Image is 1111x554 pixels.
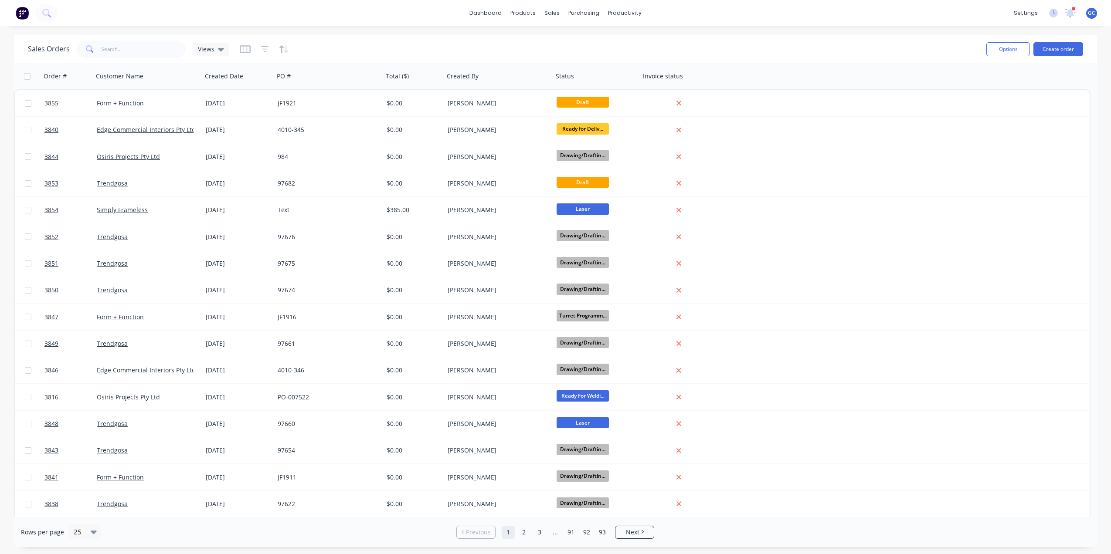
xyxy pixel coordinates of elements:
a: 3849 [44,331,97,357]
span: 3840 [44,125,58,134]
a: 3853 [44,170,97,196]
a: Previous page [457,528,495,537]
a: Form + Function [97,99,144,107]
span: Drawing/Draftin... [557,497,609,508]
div: [DATE] [206,500,271,508]
div: $0.00 [387,393,438,402]
span: Views [198,44,214,54]
span: 3851 [44,259,58,268]
a: Edge Commercial Interiors Pty Ltd [97,366,196,374]
div: [DATE] [206,393,271,402]
img: Factory [16,7,29,20]
div: 97676 [278,233,374,241]
span: Drawing/Draftin... [557,284,609,294]
div: 4010-345 [278,125,374,134]
div: Text [278,206,374,214]
div: PO # [277,72,291,81]
h1: Sales Orders [28,45,70,53]
a: 3838 [44,491,97,517]
a: Trendgosa [97,286,128,294]
a: Page 92 [580,526,593,539]
div: 984 [278,152,374,161]
div: [PERSON_NAME] [448,500,544,508]
div: [PERSON_NAME] [448,339,544,348]
div: [DATE] [206,419,271,428]
a: 3843 [44,437,97,463]
a: Page 93 [596,526,609,539]
a: 3854 [44,197,97,223]
div: [PERSON_NAME] [448,393,544,402]
div: 97660 [278,419,374,428]
div: [PERSON_NAME] [448,286,544,294]
div: [PERSON_NAME] [448,125,544,134]
div: $0.00 [387,419,438,428]
a: Page 3 [533,526,546,539]
div: [PERSON_NAME] [448,446,544,455]
div: 97674 [278,286,374,294]
span: 3848 [44,419,58,428]
div: [PERSON_NAME] [448,179,544,188]
div: $0.00 [387,500,438,508]
div: 97622 [278,500,374,508]
div: Customer Name [96,72,143,81]
span: 3846 [44,366,58,375]
a: 3850 [44,277,97,303]
span: 3838 [44,500,58,508]
div: $0.00 [387,446,438,455]
span: Drawing/Draftin... [557,364,609,375]
span: Draft [557,177,609,188]
a: Trendgosa [97,179,128,187]
a: Osiris Projects Pty Ltd [97,393,160,401]
span: Ready For Weldi... [557,390,609,401]
span: Laser [557,417,609,428]
div: [DATE] [206,99,271,108]
a: Form + Function [97,473,144,481]
div: [DATE] [206,339,271,348]
ul: Pagination [453,526,658,539]
div: [PERSON_NAME] [448,206,544,214]
div: [PERSON_NAME] [448,99,544,108]
a: 3846 [44,357,97,383]
div: $385.00 [387,206,438,214]
div: products [506,7,540,20]
div: $0.00 [387,233,438,241]
div: $0.00 [387,259,438,268]
div: JF1921 [278,99,374,108]
span: Drawing/Draftin... [557,257,609,268]
div: 97661 [278,339,374,348]
div: [DATE] [206,179,271,188]
div: [DATE] [206,152,271,161]
span: Next [626,528,639,537]
div: [DATE] [206,286,271,294]
div: 97654 [278,446,374,455]
div: $0.00 [387,152,438,161]
div: [DATE] [206,259,271,268]
div: Status [556,72,574,81]
div: [DATE] [206,313,271,321]
span: Drawing/Draftin... [557,470,609,481]
a: 3848 [44,411,97,437]
div: $0.00 [387,286,438,294]
span: Drawing/Draftin... [557,230,609,241]
span: Drawing/Draftin... [557,150,609,161]
div: productivity [604,7,646,20]
a: Jump forward [549,526,562,539]
div: $0.00 [387,179,438,188]
a: Edge Commercial Interiors Pty Ltd [97,125,196,134]
span: 3841 [44,473,58,482]
a: Trendgosa [97,339,128,348]
a: Simply Frameless [97,206,148,214]
span: 3853 [44,179,58,188]
span: Rows per page [21,528,64,537]
span: GC [1088,9,1095,17]
div: $0.00 [387,99,438,108]
a: Trendgosa [97,419,128,428]
span: Drawing/Draftin... [557,444,609,455]
div: JF1911 [278,473,374,482]
div: settings [1009,7,1042,20]
a: Page 2 [517,526,530,539]
span: 3855 [44,99,58,108]
div: $0.00 [387,366,438,375]
a: Page 91 [564,526,578,539]
div: [PERSON_NAME] [448,366,544,375]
